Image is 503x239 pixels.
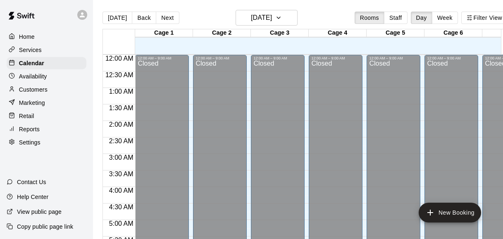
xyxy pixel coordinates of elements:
button: Rooms [355,12,384,24]
span: 12:30 AM [103,71,136,78]
p: Calendar [19,59,44,67]
div: Cage 6 [424,29,482,37]
div: Cage 1 [135,29,193,37]
span: 2:30 AM [107,137,136,144]
a: Home [7,31,86,43]
div: Cage 4 [309,29,367,37]
p: Contact Us [17,178,46,186]
p: Help Center [17,193,48,201]
button: add [419,203,481,222]
span: 5:00 AM [107,220,136,227]
div: 12:00 AM – 9:00 AM [427,56,476,60]
span: 1:30 AM [107,104,136,111]
button: Staff [384,12,408,24]
h6: [DATE] [251,12,272,24]
a: Customers [7,83,86,96]
button: Back [132,12,156,24]
span: 3:00 AM [107,154,136,161]
p: Settings [19,138,41,147]
div: Cage 5 [367,29,424,37]
button: Day [411,12,432,24]
a: Reports [7,123,86,135]
a: Settings [7,136,86,149]
div: 12:00 AM – 9:00 AM [369,56,418,60]
button: Next [156,12,179,24]
span: 2:00 AM [107,121,136,128]
span: 12:00 AM [103,55,136,62]
p: Customers [19,85,48,94]
div: 12:00 AM – 9:00 AM [311,56,360,60]
p: Availability [19,72,47,80]
p: View public page [17,208,62,216]
p: Home [19,33,35,41]
div: 12:00 AM – 9:00 AM [138,56,186,60]
div: Cage 2 [193,29,251,37]
span: 1:00 AM [107,88,136,95]
p: Reports [19,125,40,133]
p: Retail [19,112,34,120]
a: Services [7,44,86,56]
div: Cage 3 [251,29,309,37]
p: Marketing [19,99,45,107]
a: Availability [7,70,86,83]
p: Copy public page link [17,222,73,231]
div: 12:00 AM – 9:00 AM [253,56,302,60]
a: Calendar [7,57,86,69]
button: [DATE] [103,12,132,24]
span: 4:30 AM [107,204,136,211]
a: Retail [7,110,86,122]
div: 12:00 AM – 9:00 AM [195,56,244,60]
p: Services [19,46,42,54]
a: Marketing [7,97,86,109]
span: 4:00 AM [107,187,136,194]
span: 3:30 AM [107,170,136,177]
button: Week [432,12,458,24]
button: [DATE] [236,10,298,26]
